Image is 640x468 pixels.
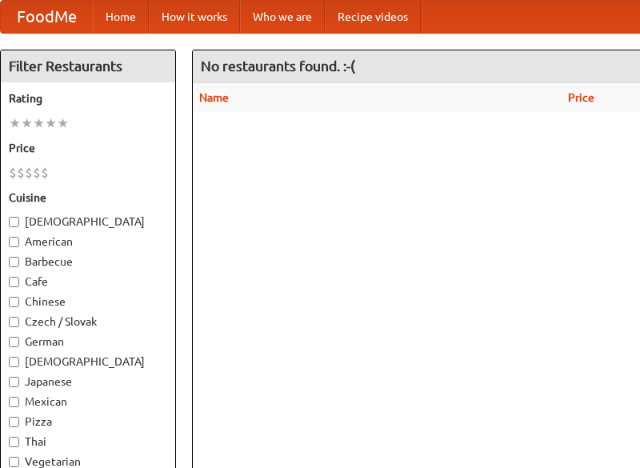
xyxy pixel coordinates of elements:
input: Barbecue [9,257,19,267]
label: Barbecue [9,254,167,270]
label: Czech / Slovak [9,314,167,330]
a: FoodMe [1,1,93,33]
h4: Filter Restaurants [1,50,175,82]
label: American [9,234,167,250]
label: Cafe [9,274,167,290]
li: ★ [45,114,57,132]
h5: Rating [9,90,167,106]
label: Japanese [9,374,167,390]
li: ★ [33,114,45,132]
input: Chinese [9,297,19,307]
input: [DEMOGRAPHIC_DATA] [9,217,19,227]
input: [DEMOGRAPHIC_DATA] [9,357,19,367]
label: German [9,334,167,350]
a: Home [93,1,149,33]
label: [DEMOGRAPHIC_DATA] [9,354,167,370]
label: Pizza [9,414,167,430]
li: ★ [9,114,21,132]
input: Japanese [9,377,19,387]
label: Thai [9,434,167,450]
input: Thai [9,437,19,447]
li: $ [25,164,33,182]
h5: Cuisine [9,190,167,206]
input: American [9,237,19,247]
label: [DEMOGRAPHIC_DATA] [9,214,167,230]
li: $ [33,164,41,182]
input: German [9,337,19,347]
input: Vegetarian [9,457,19,467]
input: Czech / Slovak [9,317,19,327]
li: ★ [21,114,33,132]
a: Name [199,91,229,104]
a: Who we are [240,1,325,33]
h5: Price [9,140,167,156]
label: Chinese [9,294,167,310]
a: Recipe videos [325,1,421,33]
input: Pizza [9,417,19,427]
a: How it works [149,1,240,33]
li: $ [41,164,49,182]
a: Price [568,91,594,104]
li: ★ [57,114,69,132]
label: Mexican [9,394,167,410]
li: $ [17,164,25,182]
li: $ [9,164,17,182]
input: Mexican [9,397,19,407]
ng-pluralize: No restaurants found. :-( [201,58,355,74]
input: Cafe [9,277,19,287]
